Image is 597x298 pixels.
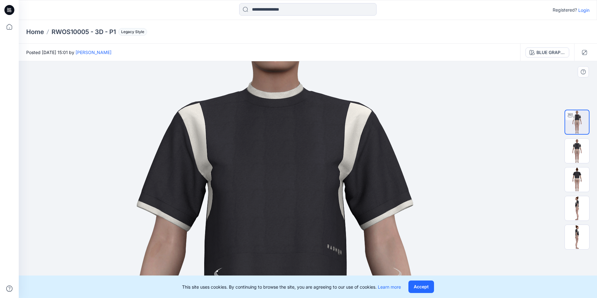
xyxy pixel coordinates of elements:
[536,49,565,56] div: BLUE GRAPHITE / SNOW WHITE
[565,167,589,192] img: RWOS10005 - 3D - P1_BLUE GRAPHITE - SNOW WHITE_Back
[26,27,44,36] a: Home
[408,281,434,293] button: Accept
[565,225,589,249] img: RWOS10005 - 3D - P1_BLUE GRAPHITE - SNOW WHITE_Right
[565,139,589,163] img: RWOS10005 - 3D - P1_BLUE GRAPHITE - SNOW WHITE - FRONT
[565,196,589,221] img: RWOS10005 - 3D - P1_BLUE GRAPHITE - SNOW WHITE_Left
[26,49,111,56] span: Posted [DATE] 15:01 by
[525,47,569,57] button: BLUE GRAPHITE / SNOW WHITE
[565,110,589,134] img: turntable-22-09-2025-20:02:04
[52,27,116,36] p: RWOS10005 - 3D - P1
[116,27,147,36] button: Legacy Style
[182,284,401,290] p: This site uses cookies. By continuing to browse the site, you are agreeing to our use of cookies.
[578,7,590,13] p: Login
[553,6,577,14] p: Registered?
[118,28,147,36] span: Legacy Style
[76,50,111,55] a: [PERSON_NAME]
[378,284,401,290] a: Learn more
